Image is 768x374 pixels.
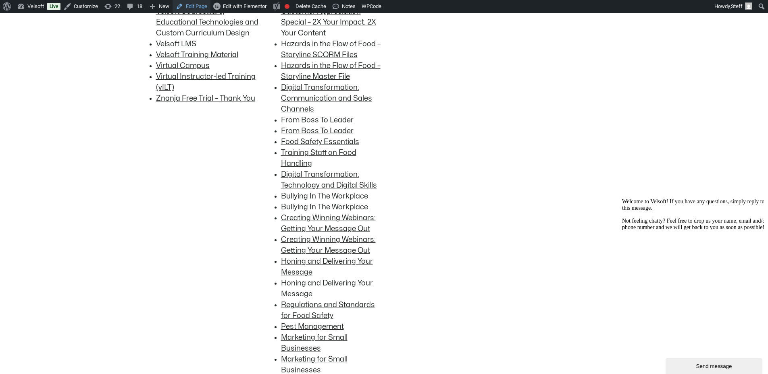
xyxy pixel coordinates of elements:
a: Pest Management [281,323,344,330]
a: From Boss To Leader [281,117,354,124]
a: Bullying In The Workplace [281,193,368,200]
a: Food Safety Essentials [281,138,359,145]
a: Honing and Delivering Your Message [281,280,373,298]
a: Creating Winning Webinars: Getting Your Message Out [281,215,376,232]
a: Digital Transformation: Technology and Digital Skills [281,171,377,189]
a: Regulations and Standards for Food Safety [281,302,375,319]
a: Bullying In The Workplace [281,204,368,211]
a: Customer Appreciation Special – 2X Your Impact. 2X Your Content [281,8,376,37]
a: Digital Transformation: Communication and Sales Channels [281,84,372,113]
a: Hazards in the Flow of Food – Storyline SCORM Files [281,41,381,58]
div: Focus keyphrase not set [285,4,289,9]
a: Live [47,3,60,10]
div: Welcome to Velsoft! If you have any questions, simply reply to this message.Not feeling chatty? F... [3,3,148,35]
a: Znanja Free Trial – Thank You [156,95,255,102]
a: Marketing for Small Businesses [281,356,348,374]
a: Virtual Campus [156,62,210,69]
span: Steff [731,3,743,9]
a: Velsoft LMS [156,41,196,48]
a: Honing and Delivering Your Message [281,258,373,276]
a: Training Staff on Food Handling [281,149,356,167]
iframe: chat widget [619,195,764,354]
a: Creating Winning Webinars: Getting Your Message Out [281,236,376,254]
a: Velsoft Training Material [156,52,238,58]
iframe: chat widget [666,356,764,374]
a: From Boss To Leader [281,128,354,134]
a: Virtual Instructor-led Training (vILT) [156,73,256,91]
a: Velsoft Courseware, Educational Technologies and Custom Curriculum Design [156,8,258,37]
a: Marketing for Small Businesses [281,334,348,352]
span: Edit with Elementor [223,3,266,9]
a: Hazards in the Flow of Food – Storyline Master File [281,62,381,80]
span: Welcome to Velsoft! If you have any questions, simply reply to this message. Not feeling chatty? ... [3,3,148,35]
